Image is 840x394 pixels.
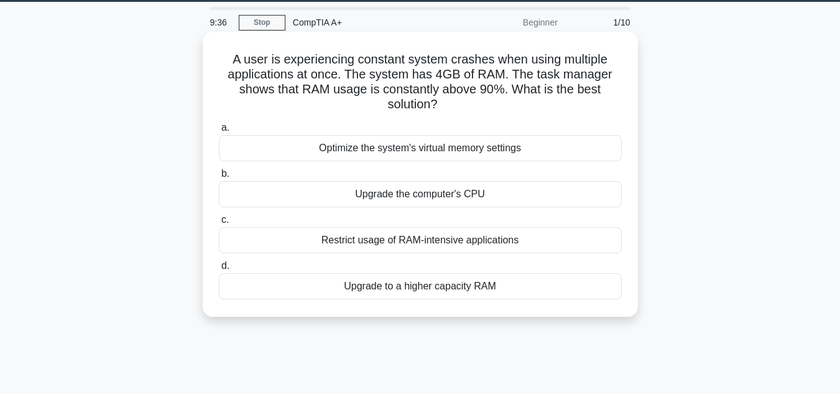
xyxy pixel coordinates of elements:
div: CompTIA A+ [285,10,456,35]
span: a. [221,122,229,133]
span: d. [221,260,229,271]
a: Stop [239,15,285,30]
span: c. [221,214,229,225]
span: b. [221,168,229,179]
div: Upgrade to a higher capacity RAM [219,273,622,299]
div: Beginner [456,10,565,35]
div: 1/10 [565,10,638,35]
h5: A user is experiencing constant system crashes when using multiple applications at once. The syst... [218,52,623,113]
div: Restrict usage of RAM-intensive applications [219,227,622,253]
div: 9:36 [203,10,239,35]
div: Optimize the system's virtual memory settings [219,135,622,161]
div: Upgrade the computer's CPU [219,181,622,207]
